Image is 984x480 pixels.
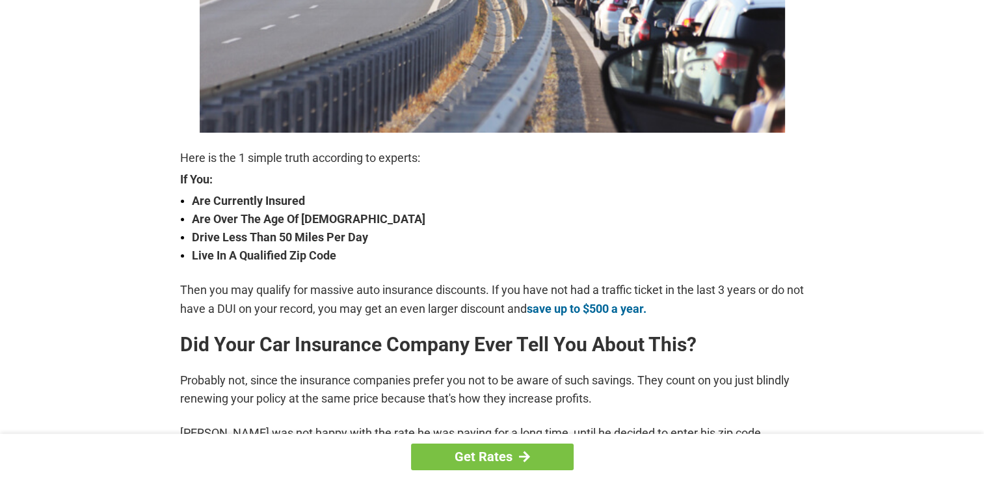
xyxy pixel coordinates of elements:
p: Probably not, since the insurance companies prefer you not to be aware of such savings. They coun... [180,371,804,408]
p: Here is the 1 simple truth according to experts: [180,149,804,167]
a: Get Rates [411,444,574,470]
a: save up to $500 a year. [527,302,646,315]
strong: If You: [180,174,804,185]
h2: Did Your Car Insurance Company Ever Tell You About This? [180,334,804,355]
strong: Are Currently Insured [192,192,804,210]
strong: Drive Less Than 50 Miles Per Day [192,228,804,247]
strong: Live In A Qualified Zip Code [192,247,804,265]
strong: Are Over The Age Of [DEMOGRAPHIC_DATA] [192,210,804,228]
p: Then you may qualify for massive auto insurance discounts. If you have not had a traffic ticket i... [180,281,804,317]
p: [PERSON_NAME] was not happy with the rate he was paying for a long time, until he decided to ente... [180,424,804,460]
